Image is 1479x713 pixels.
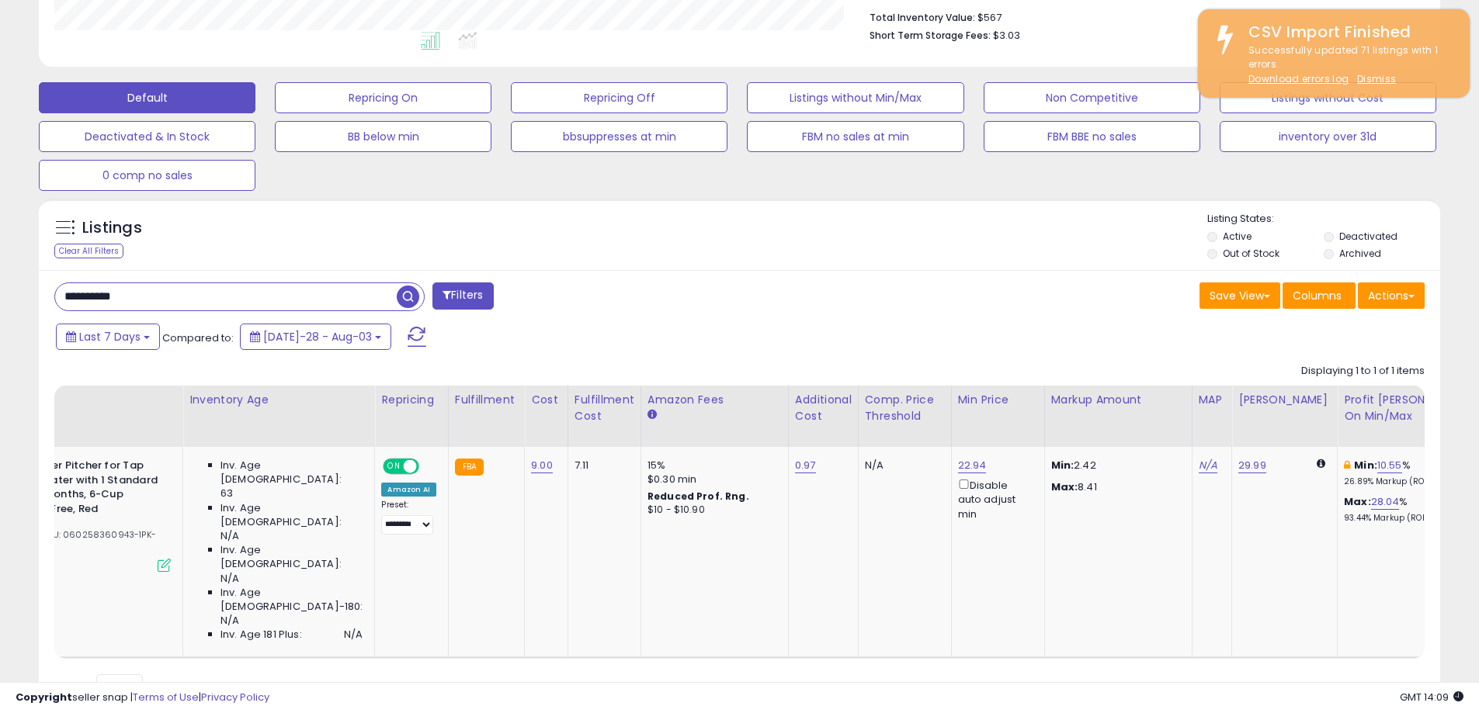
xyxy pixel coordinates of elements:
[1248,72,1349,85] a: Download errors log
[381,483,436,497] div: Amazon AI
[56,324,160,350] button: Last 7 Days
[1344,513,1473,524] p: 93.44% Markup (ROI)
[240,324,391,350] button: [DATE]-28 - Aug-03
[1200,282,1280,309] button: Save View
[220,459,363,486] span: Inv. Age [DEMOGRAPHIC_DATA]:
[1344,392,1478,424] div: Profit [PERSON_NAME] on Min/Max
[1237,43,1458,87] div: Successfully updated 71 listings with 1 errors.
[1199,458,1217,473] a: N/A
[385,460,404,473] span: ON
[1051,458,1075,472] strong: Min:
[1238,458,1266,473] a: 29.99
[1344,476,1473,487] p: 26.89% Markup (ROI)
[575,459,629,472] div: 7.11
[16,691,269,705] div: seller snap | |
[870,7,1413,26] li: $567
[1293,288,1342,303] span: Columns
[1377,458,1402,473] a: 10.55
[531,392,561,408] div: Cost
[870,11,975,24] b: Total Inventory Value:
[39,82,255,113] button: Default
[16,690,72,704] strong: Copyright
[958,476,1033,521] div: Disable auto adjust min
[263,329,372,344] span: [DATE]-28 - Aug-03
[1223,247,1279,260] label: Out of Stock
[220,628,302,642] span: Inv. Age 181 Plus:
[220,486,233,500] span: 63
[647,392,782,408] div: Amazon Fees
[1199,392,1225,408] div: MAP
[747,121,963,152] button: FBM no sales at min
[275,82,491,113] button: Repricing On
[1051,459,1180,472] p: 2.42
[220,543,363,571] span: Inv. Age [DEMOGRAPHIC_DATA]:
[1344,495,1473,524] div: %
[958,392,1038,408] div: Min Price
[381,500,436,535] div: Preset:
[1051,480,1180,494] p: 8.41
[220,529,239,543] span: N/A
[865,459,939,472] div: N/A
[344,628,363,642] span: N/A
[511,82,727,113] button: Repricing Off
[54,244,123,258] div: Clear All Filters
[1354,458,1377,472] b: Min:
[647,504,776,517] div: $10 - $10.90
[1223,230,1252,243] label: Active
[647,490,749,503] b: Reduced Prof. Rng.
[220,586,363,614] span: Inv. Age [DEMOGRAPHIC_DATA]-180:
[870,29,991,42] b: Short Term Storage Fees:
[39,160,255,191] button: 0 comp no sales
[1357,72,1396,85] u: Dismiss
[220,501,363,529] span: Inv. Age [DEMOGRAPHIC_DATA]:
[133,690,199,704] a: Terms of Use
[1051,392,1186,408] div: Markup Amount
[220,572,239,586] span: N/A
[647,459,776,472] div: 15%
[993,28,1020,43] span: $3.03
[381,392,441,408] div: Repricing
[575,392,634,424] div: Fulfillment Cost
[647,472,776,486] div: $0.30 min
[1339,230,1397,243] label: Deactivated
[1220,121,1436,152] button: inventory over 31d
[455,459,484,476] small: FBA
[795,458,816,473] a: 0.97
[189,392,368,408] div: Inventory Age
[795,392,852,424] div: Additional Cost
[1358,282,1425,309] button: Actions
[66,679,178,694] span: Show: entries
[984,82,1200,113] button: Non Competitive
[201,690,269,704] a: Privacy Policy
[1051,479,1078,494] strong: Max:
[1339,247,1381,260] label: Archived
[958,458,987,473] a: 22.94
[275,121,491,152] button: BB below min
[1400,690,1463,704] span: 2025-08-11 14:09 GMT
[79,329,141,344] span: Last 7 Days
[865,392,945,424] div: Comp. Price Threshold
[82,217,142,239] h5: Listings
[531,458,553,473] a: 9.00
[1207,212,1440,227] p: Listing States:
[1237,21,1458,43] div: CSV Import Finished
[984,121,1200,152] button: FBM BBE no sales
[1238,392,1331,408] div: [PERSON_NAME]
[511,121,727,152] button: bbsuppresses at min
[417,460,442,473] span: OFF
[432,282,493,310] button: Filters
[1344,459,1473,487] div: %
[162,331,234,345] span: Compared to:
[1301,364,1425,379] div: Displaying 1 to 1 of 1 items
[1371,494,1400,510] a: 28.04
[1283,282,1356,309] button: Columns
[747,82,963,113] button: Listings without Min/Max
[220,614,239,628] span: N/A
[647,408,657,422] small: Amazon Fees.
[455,392,518,408] div: Fulfillment
[39,121,255,152] button: Deactivated & In Stock
[1344,494,1371,509] b: Max:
